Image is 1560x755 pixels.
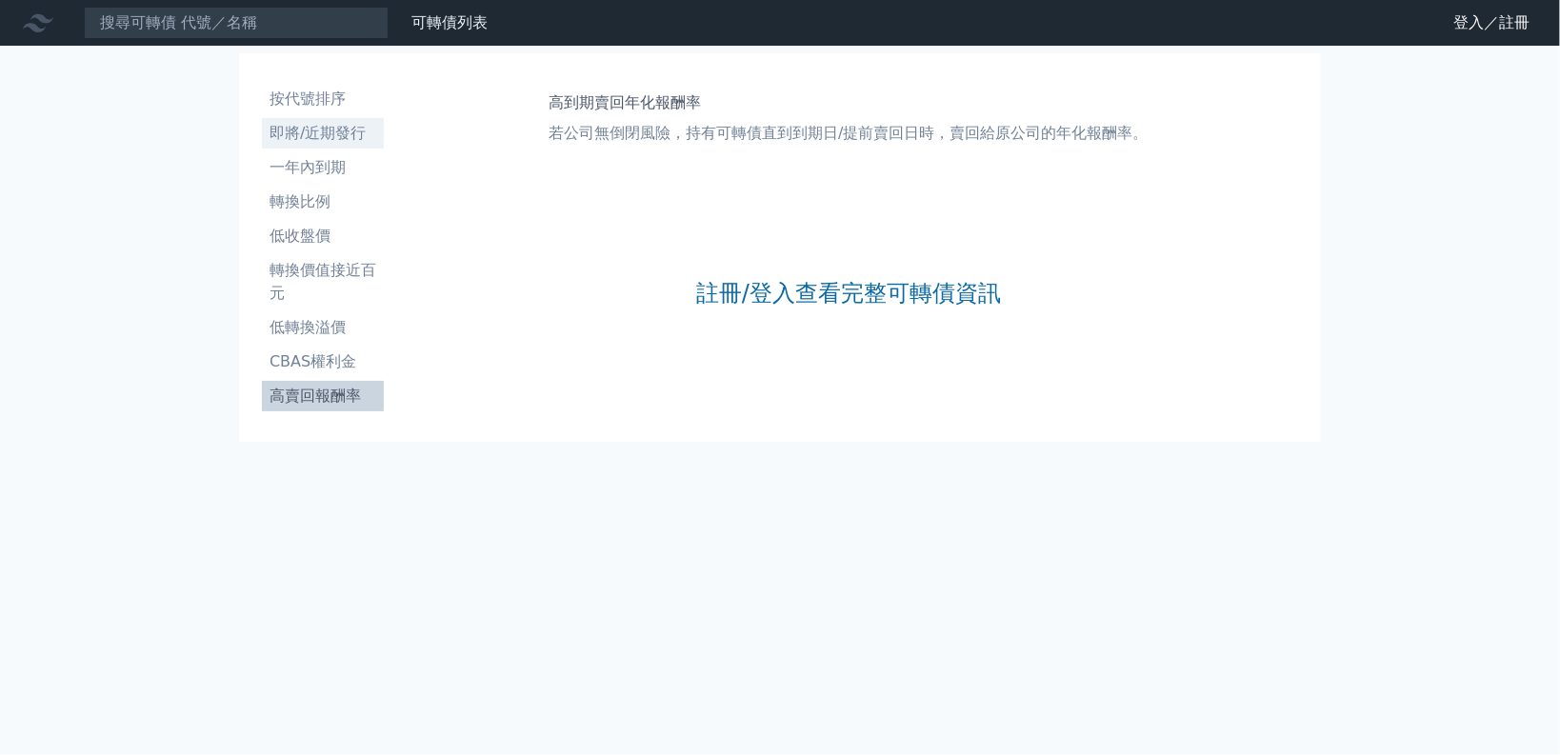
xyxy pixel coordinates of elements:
[262,122,384,145] li: 即將/近期發行
[1438,8,1545,38] a: 登入／註冊
[262,190,384,213] li: 轉換比例
[262,225,384,248] li: 低收盤價
[262,385,384,407] li: 高賣回報酬率
[262,255,384,308] a: 轉換價值接近百元
[262,381,384,411] a: 高賣回報酬率
[84,7,389,39] input: 搜尋可轉債 代號／名稱
[696,278,1001,308] a: 註冊/登入查看完整可轉債資訊
[549,122,1148,145] p: 若公司無倒閉風險，持有可轉債直到到期日/提前賣回日時，賣回給原公司的年化報酬率。
[549,91,1148,114] h1: 高到期賣回年化報酬率
[262,221,384,251] a: 低收盤價
[262,156,384,179] li: 一年內到期
[262,84,384,114] a: 按代號排序
[262,347,384,377] a: CBAS權利金
[262,152,384,183] a: 一年內到期
[262,350,384,373] li: CBAS權利金
[262,312,384,343] a: 低轉換溢價
[262,118,384,149] a: 即將/近期發行
[262,259,384,305] li: 轉換價值接近百元
[262,88,384,110] li: 按代號排序
[411,13,488,31] a: 可轉債列表
[262,187,384,217] a: 轉換比例
[262,316,384,339] li: 低轉換溢價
